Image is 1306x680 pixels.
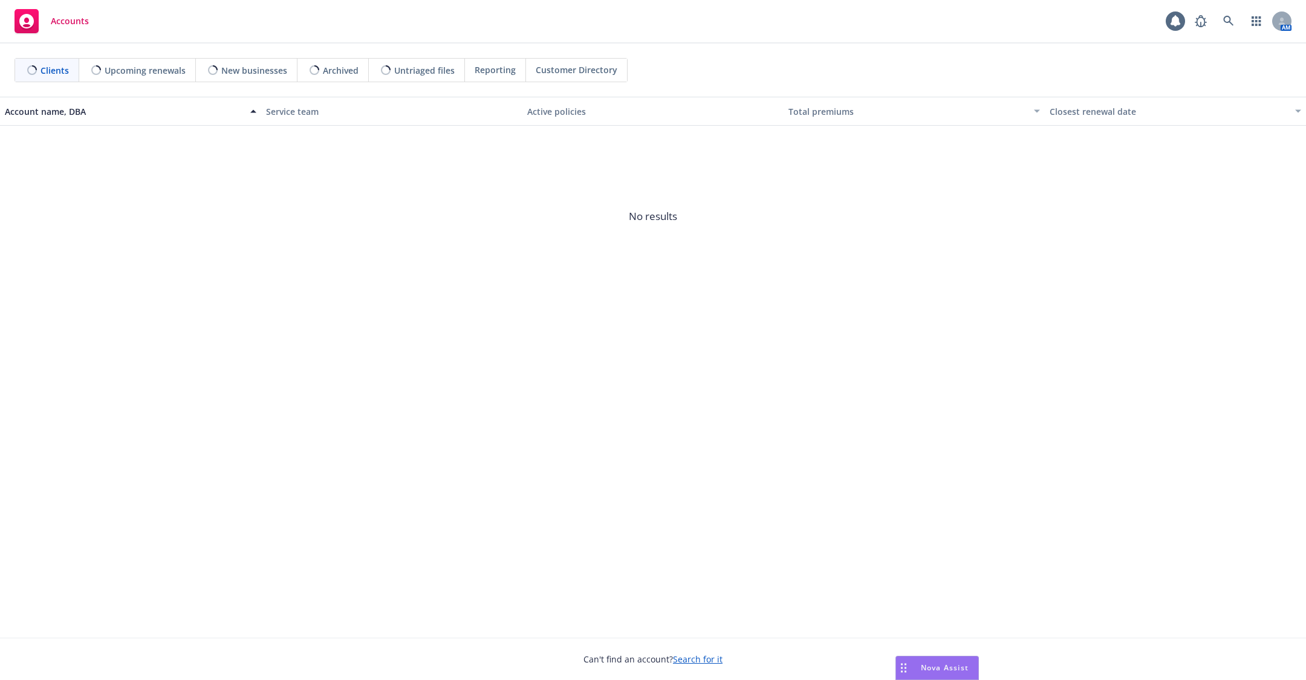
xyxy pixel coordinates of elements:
div: Service team [266,105,518,118]
button: Total premiums [784,97,1045,126]
span: Clients [41,64,69,77]
span: Customer Directory [536,63,617,76]
div: Active policies [527,105,779,118]
button: Nova Assist [895,656,979,680]
a: Search [1217,9,1241,33]
span: Nova Assist [921,662,969,673]
div: Drag to move [896,656,911,679]
a: Search for it [673,653,723,665]
span: Archived [323,64,359,77]
a: Accounts [10,4,94,38]
span: Reporting [475,63,516,76]
a: Switch app [1244,9,1269,33]
button: Active policies [522,97,784,126]
span: Accounts [51,16,89,26]
div: Closest renewal date [1050,105,1288,118]
div: Total premiums [788,105,1027,118]
button: Service team [261,97,522,126]
a: Report a Bug [1189,9,1213,33]
span: Untriaged files [394,64,455,77]
button: Closest renewal date [1045,97,1306,126]
div: Account name, DBA [5,105,243,118]
span: New businesses [221,64,287,77]
span: Upcoming renewals [105,64,186,77]
span: Can't find an account? [583,653,723,665]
